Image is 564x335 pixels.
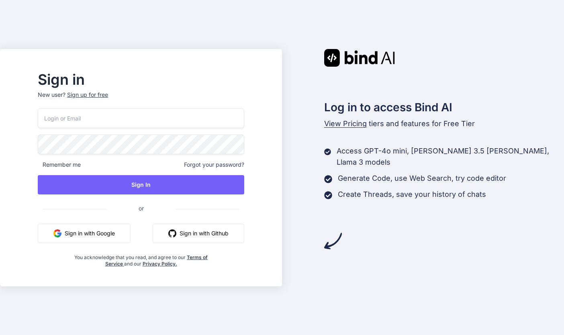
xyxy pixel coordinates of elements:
[67,91,108,99] div: Sign up for free
[38,73,244,86] h2: Sign in
[324,232,342,250] img: arrow
[338,173,506,184] p: Generate Code, use Web Search, try code editor
[53,229,61,237] img: google
[324,49,395,67] img: Bind AI logo
[337,145,564,168] p: Access GPT-4o mini, [PERSON_NAME] 3.5 [PERSON_NAME], Llama 3 models
[106,198,176,218] span: or
[324,119,367,128] span: View Pricing
[38,175,244,194] button: Sign In
[338,189,486,200] p: Create Threads, save your history of chats
[38,91,244,108] p: New user?
[184,161,244,169] span: Forgot your password?
[38,161,81,169] span: Remember me
[324,99,564,116] h2: Log in to access Bind AI
[38,108,244,128] input: Login or Email
[38,224,131,243] button: Sign in with Google
[143,261,177,267] a: Privacy Policy.
[105,254,208,267] a: Terms of Service
[72,249,210,267] div: You acknowledge that you read, and agree to our and our
[168,229,176,237] img: github
[153,224,244,243] button: Sign in with Github
[324,118,564,129] p: tiers and features for Free Tier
